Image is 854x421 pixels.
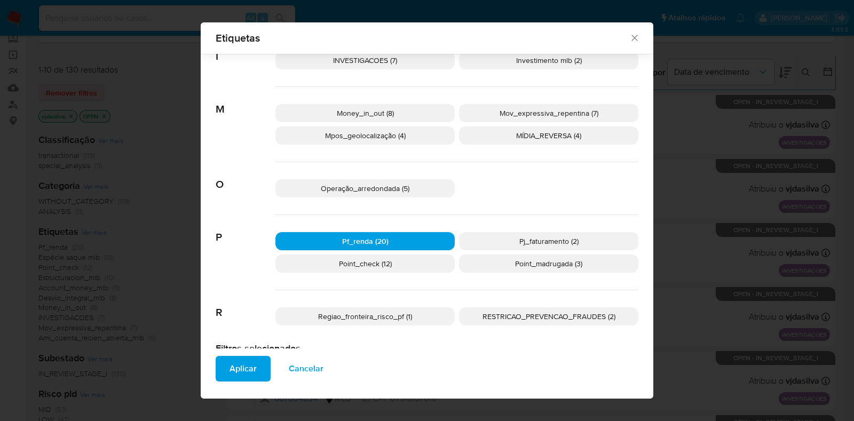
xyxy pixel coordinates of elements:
[342,236,389,247] span: Pf_renda (20)
[325,130,406,141] span: Mpos_geolocalização (4)
[275,232,455,250] div: Pf_renda (20)
[339,258,392,269] span: Point_check (12)
[230,357,257,380] span: Aplicar
[337,108,394,118] span: Money_in_out (8)
[515,258,582,269] span: Point_madrugada (3)
[216,356,271,382] button: Aplicar
[321,183,409,194] span: Operação_arredondada (5)
[483,311,615,322] span: RESTRICAO_PREVENCAO_FRAUDES (2)
[275,179,455,197] div: Operação_arredondada (5)
[275,104,455,122] div: Money_in_out (8)
[459,307,638,325] div: RESTRICAO_PREVENCAO_FRAUDES (2)
[275,255,455,273] div: Point_check (12)
[216,162,275,191] span: O
[275,51,455,69] div: INVESTIGACOES (7)
[289,357,323,380] span: Cancelar
[459,255,638,273] div: Point_madrugada (3)
[516,55,582,66] span: Investimento mlb (2)
[275,307,455,325] div: Regiao_fronteira_risco_pf (1)
[459,232,638,250] div: Pj_faturamento (2)
[318,311,412,322] span: Regiao_fronteira_risco_pf (1)
[333,55,397,66] span: INVESTIGACOES (7)
[275,356,337,382] button: Cancelar
[216,87,275,116] span: M
[275,126,455,145] div: Mpos_geolocalização (4)
[629,33,639,42] button: Fechar
[216,215,275,244] span: P
[216,343,638,354] h2: Filtros selecionados
[519,236,579,247] span: Pj_faturamento (2)
[500,108,598,118] span: Mov_expressiva_repentina (7)
[459,126,638,145] div: MÍDIA_REVERSA (4)
[216,290,275,319] span: R
[216,33,629,43] span: Etiquetas
[459,51,638,69] div: Investimento mlb (2)
[459,104,638,122] div: Mov_expressiva_repentina (7)
[516,130,581,141] span: MÍDIA_REVERSA (4)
